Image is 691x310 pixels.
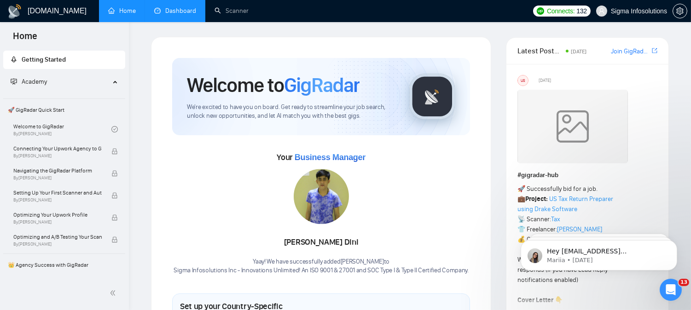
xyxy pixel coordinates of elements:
a: Join GigRadar Slack Community [611,46,650,57]
iframe: Intercom notifications message [507,221,691,285]
span: Connects: [547,6,575,16]
span: lock [111,192,118,199]
span: By [PERSON_NAME] [13,197,102,203]
span: lock [111,170,118,177]
span: Setting Up Your First Scanner and Auto-Bidder [13,188,102,197]
img: 1700136780251-IMG-20231106-WA0046.jpg [294,169,349,224]
a: homeHome [108,7,136,15]
strong: Project: [525,195,548,203]
span: setting [673,7,687,15]
a: Tax [551,215,560,223]
div: [PERSON_NAME] Dini [174,235,468,250]
img: upwork-logo.png [537,7,544,15]
a: searchScanner [215,7,249,15]
a: setting [673,7,687,15]
span: export [652,47,657,54]
button: setting [673,4,687,18]
img: gigradar-logo.png [409,74,455,120]
span: Getting Started [22,56,66,63]
strong: Cover Letter 👇 [517,296,563,304]
span: We're excited to have you on board. Get ready to streamline your job search, unlock new opportuni... [187,103,395,121]
img: weqQh+iSagEgQAAAABJRU5ErkJggg== [517,90,628,163]
img: logo [7,4,22,19]
span: Navigating the GigRadar Platform [13,166,102,175]
span: 132 [576,6,586,16]
span: 🚀 GigRadar Quick Start [4,101,124,119]
p: Sigma Infosolutions Inc - Innovations Unlimited! An ISO 9001 & 27001 and SOC Type I & Type II Cer... [174,266,468,275]
span: lock [111,148,118,155]
span: lock [111,214,118,221]
a: US Tax Return Preparer using Drake Software [517,195,613,213]
span: By [PERSON_NAME] [13,175,102,181]
span: Home [6,29,45,49]
div: US [518,75,528,86]
h1: # gigradar-hub [517,170,657,180]
span: Latest Posts from the GigRadar Community [517,45,563,57]
span: Academy [11,78,47,86]
span: Optimizing Your Upwork Profile [13,210,102,219]
a: dashboardDashboard [154,7,196,15]
span: 13 [679,279,689,286]
span: fund-projection-screen [11,78,17,85]
span: 👑 Agency Success with GigRadar [4,256,124,274]
span: check-circle [111,126,118,132]
span: [DATE] [539,76,551,85]
li: Getting Started [3,51,125,69]
span: Connecting Your Upwork Agency to GigRadar [13,144,102,153]
span: [DATE] [571,48,587,55]
span: double-left [110,288,119,298]
span: By [PERSON_NAME] [13,241,102,247]
span: Your [277,152,366,162]
span: GigRadar [284,73,360,98]
span: Academy [22,78,47,86]
h1: Welcome to [187,73,360,98]
div: Yaay! We have successfully added [PERSON_NAME] to [174,258,468,275]
span: lock [111,236,118,243]
iframe: Intercom live chat [660,279,682,301]
span: By [PERSON_NAME] [13,153,102,159]
a: export [652,46,657,55]
span: Business Manager [295,153,366,162]
span: Optimizing and A/B Testing Your Scanner for Better Results [13,232,102,241]
span: user [598,8,605,14]
a: Welcome to GigRadarBy[PERSON_NAME] [13,119,111,139]
span: rocket [11,56,17,63]
span: By [PERSON_NAME] [13,219,102,225]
